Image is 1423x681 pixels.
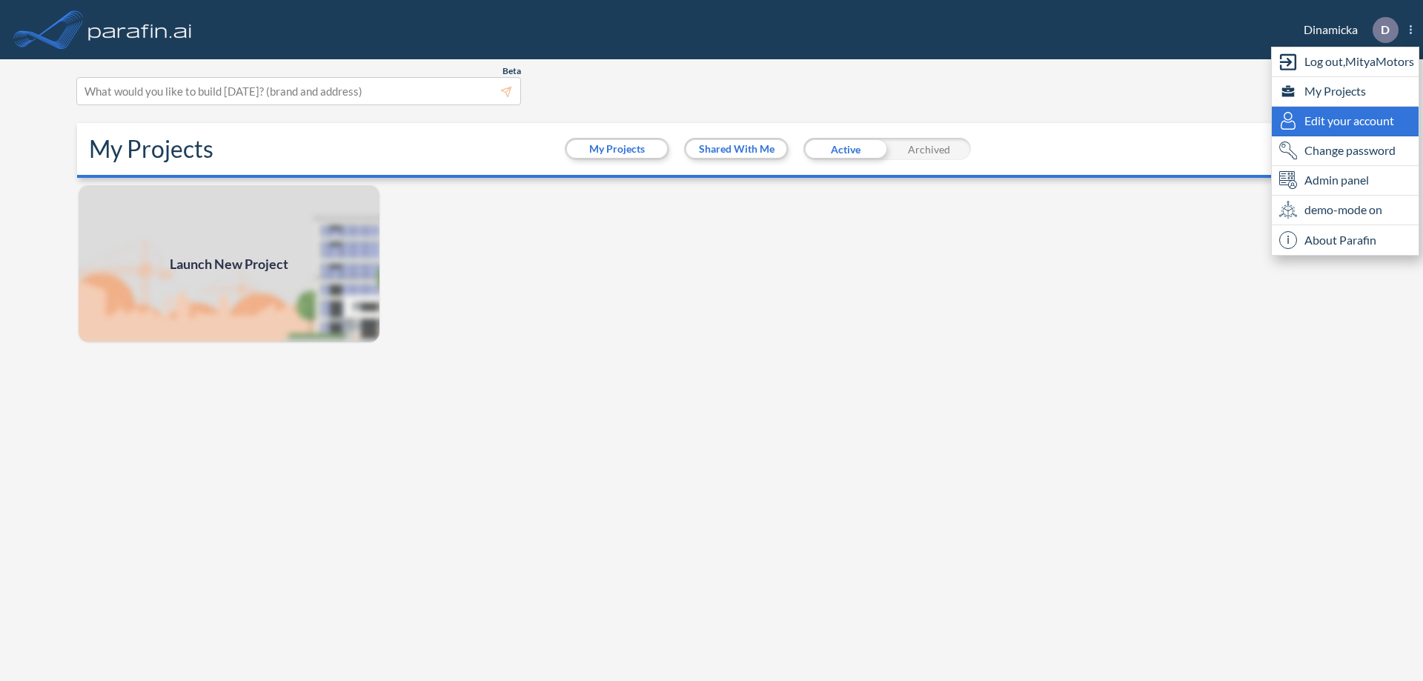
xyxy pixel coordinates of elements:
[1272,225,1419,255] div: About Parafin
[1272,166,1419,196] div: Admin panel
[1381,23,1390,36] p: D
[1304,201,1382,219] span: demo-mode on
[1281,17,1412,43] div: Dinamicka
[1272,136,1419,166] div: Change password
[686,140,786,158] button: Shared With Me
[887,138,971,160] div: Archived
[77,184,381,344] img: add
[1304,231,1376,249] span: About Parafin
[1304,171,1369,189] span: Admin panel
[1304,53,1414,70] span: Log out, MityaMotors
[1304,142,1396,159] span: Change password
[1304,82,1366,100] span: My Projects
[1272,107,1419,136] div: Edit user
[803,138,887,160] div: Active
[1279,231,1297,249] span: i
[89,135,213,163] h2: My Projects
[1272,77,1419,107] div: My Projects
[567,140,667,158] button: My Projects
[170,254,288,274] span: Launch New Project
[77,184,381,344] a: Launch New Project
[1272,196,1419,225] div: demo-mode on
[85,15,195,44] img: logo
[1304,112,1394,130] span: Edit your account
[502,65,521,77] span: Beta
[1272,47,1419,77] div: Log out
